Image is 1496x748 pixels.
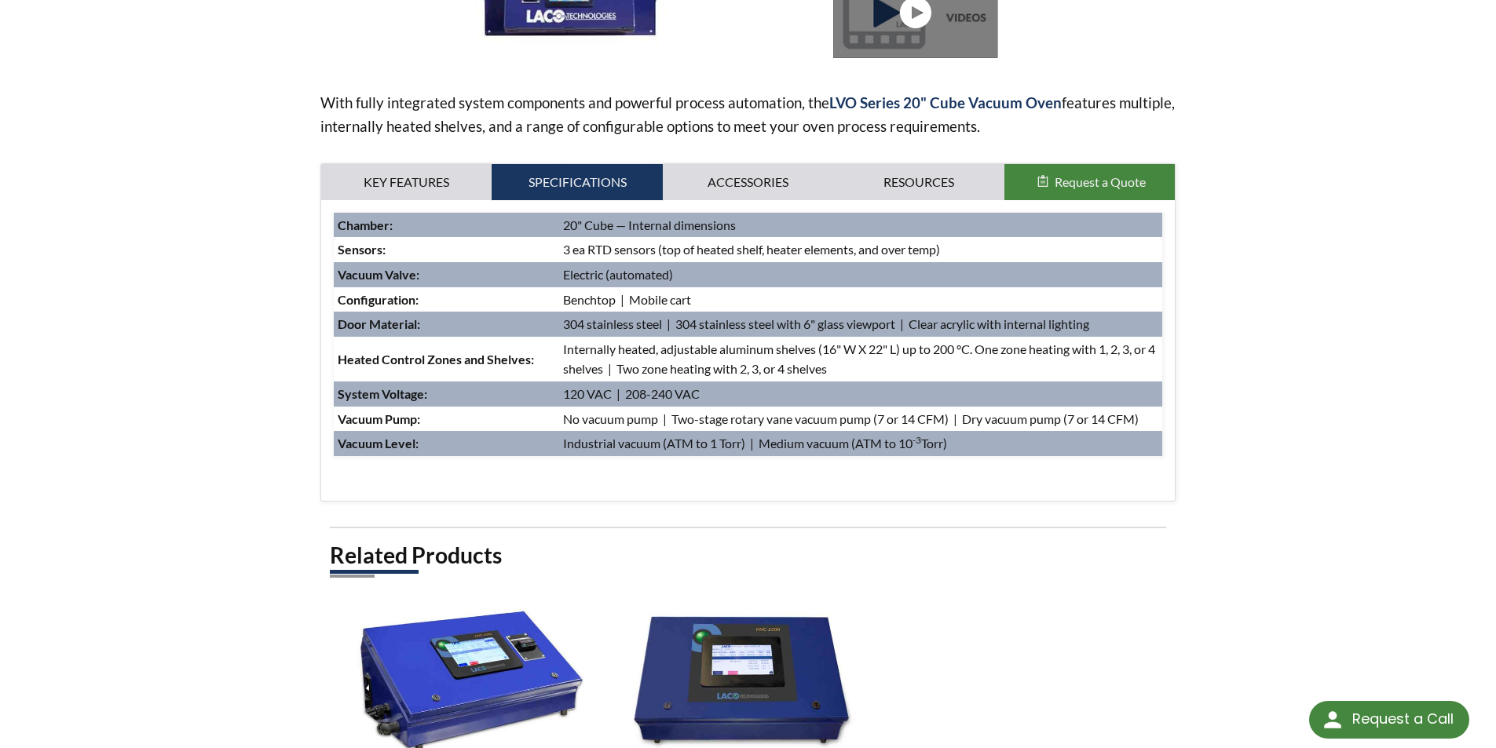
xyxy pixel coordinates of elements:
[559,407,1162,432] td: No vacuum pump | Two-stage rotary vane vacuum pump (7 or 14 CFM) | Dry vacuum pump (7 or 14 CFM)
[334,381,560,407] td: :
[321,164,492,200] a: Key Features
[334,337,560,381] td: :
[1352,701,1454,737] div: Request a Call
[338,316,417,331] strong: Door Material
[338,242,382,257] strong: Sensors
[334,431,560,456] td: :
[559,337,1162,381] td: Internally heated, adjustable aluminum shelves (16" W X 22" L) up to 200 °C. One zone heating wit...
[559,237,1162,262] td: 3 ea RTD sensors (top of heated shelf, heater elements, and over temp)
[338,386,424,401] strong: System Voltage
[334,287,560,312] td: :
[338,436,415,451] strong: Vacuum Level
[559,381,1162,407] td: 120 VAC | 208-240 VAC
[559,213,1162,238] td: 20" Cube — Internal dimensions
[829,93,1062,111] strong: LVO Series 20" Cube Vacuum Oven
[1004,164,1176,200] button: Request a Quote
[334,407,560,432] td: :
[833,164,1004,200] a: Resources
[663,164,834,200] a: Accessories
[338,411,417,426] strong: Vacuum Pump
[338,217,393,232] strong: Chamber:
[338,352,531,367] strong: Heated Control Zones and Shelves
[334,262,560,287] td: :
[559,287,1162,312] td: Benchtop | Mobile cart
[334,312,560,337] td: :
[334,237,560,262] td: :
[559,262,1162,287] td: Electric (automated)
[559,431,1162,456] td: Industrial vacuum (ATM to 1 Torr) | Medium vacuum (ATM to 10 Torr)
[320,91,1176,138] p: With fully integrated system components and powerful process automation, the features multiple, i...
[913,434,921,446] sup: -3
[330,541,1167,570] h2: Related Products
[1055,174,1146,189] span: Request a Quote
[559,312,1162,337] td: 304 stainless steel | 304 stainless steel with 6" glass viewport | Clear acrylic with internal li...
[338,267,416,282] strong: Vacuum Valve
[492,164,663,200] a: Specifications
[1320,707,1345,732] img: round button
[1309,701,1469,739] div: Request a Call
[338,292,415,307] strong: Configuration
